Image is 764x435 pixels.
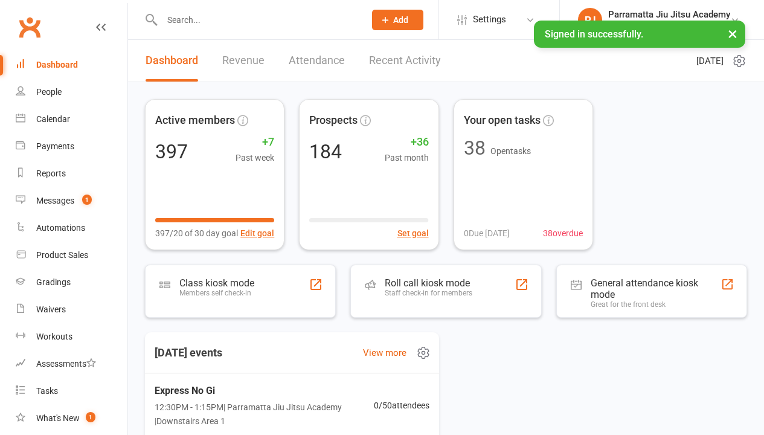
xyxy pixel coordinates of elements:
button: × [722,21,743,47]
span: +36 [385,134,429,151]
span: Past week [236,151,274,164]
div: Waivers [36,304,66,314]
div: Great for the front desk [591,300,721,309]
div: Calendar [36,114,70,124]
div: Payments [36,141,74,151]
div: 184 [309,142,342,161]
a: People [16,79,127,106]
a: View more [363,346,406,360]
div: Reports [36,169,66,178]
div: Parramatta Jiu Jitsu Academy [608,20,730,31]
a: Tasks [16,378,127,405]
a: Dashboard [146,40,198,82]
a: Dashboard [16,51,127,79]
div: Parramatta Jiu Jitsu Academy [608,9,730,20]
div: Messages [36,196,74,205]
span: 0 / 50 attendees [374,399,429,412]
a: What's New1 [16,405,127,432]
span: +7 [236,134,274,151]
div: General attendance kiosk mode [591,277,721,300]
a: Attendance [289,40,345,82]
input: Search... [158,11,356,28]
a: Payments [16,133,127,160]
div: Staff check-in for members [385,289,472,297]
span: Open tasks [490,146,531,156]
div: Tasks [36,386,58,396]
div: Automations [36,223,85,233]
a: Automations [16,214,127,242]
span: 38 overdue [543,227,583,240]
span: [DATE] [696,54,724,68]
div: Assessments [36,359,96,369]
a: Workouts [16,323,127,350]
div: Members self check-in [179,289,254,297]
div: 38 [464,138,486,158]
span: 0 Due [DATE] [464,227,510,240]
h3: [DATE] events [145,342,232,364]
a: Revenue [222,40,265,82]
button: Add [372,10,423,30]
a: Calendar [16,106,127,133]
div: Workouts [36,332,72,341]
a: Gradings [16,269,127,296]
a: Product Sales [16,242,127,269]
a: Messages 1 [16,187,127,214]
span: Past month [385,151,429,164]
div: People [36,87,62,97]
span: 1 [86,412,95,422]
span: 12:30PM - 1:15PM | Parramatta Jiu Jitsu Academy | Downstairs Area 1 [155,401,374,428]
div: What's New [36,413,80,423]
div: Product Sales [36,250,88,260]
a: Clubworx [14,12,45,42]
a: Recent Activity [369,40,441,82]
span: Express No Gi [155,383,374,399]
div: PJ [578,8,602,32]
span: Your open tasks [464,112,541,129]
div: Class kiosk mode [179,277,254,289]
button: Set goal [397,227,429,240]
div: Dashboard [36,60,78,69]
span: Signed in successfully. [545,28,643,40]
span: Add [393,15,408,25]
a: Waivers [16,296,127,323]
a: Reports [16,160,127,187]
div: Roll call kiosk mode [385,277,472,289]
span: Settings [473,6,506,33]
div: Gradings [36,277,71,287]
span: Active members [155,112,235,129]
span: 397/20 of 30 day goal [155,227,238,240]
span: Prospects [309,112,358,129]
button: Edit goal [240,227,274,240]
a: Assessments [16,350,127,378]
span: 1 [82,195,92,205]
div: 397 [155,142,188,161]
